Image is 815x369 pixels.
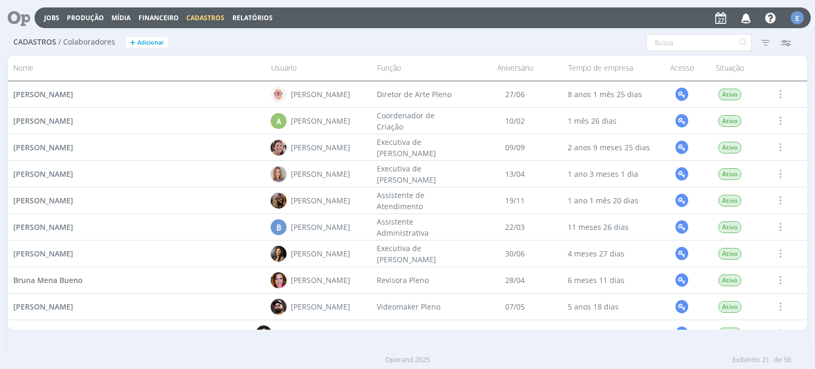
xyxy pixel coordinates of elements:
[13,169,73,179] span: [PERSON_NAME]
[13,275,83,285] span: Bruna Mena Bueno
[232,13,273,22] a: Relatórios
[271,219,287,235] div: B
[271,193,287,209] img: A
[108,14,134,22] button: Mídia
[13,221,73,233] a: [PERSON_NAME]
[229,14,276,22] button: Relatórios
[291,89,351,100] div: [PERSON_NAME]
[718,115,741,127] span: Ativo
[13,328,105,338] span: [PERSON_NAME] Granata
[67,13,104,22] a: Produção
[762,355,769,365] span: 21
[658,59,706,78] div: Acesso
[718,221,741,233] span: Ativo
[718,195,741,207] span: Ativo
[271,87,287,102] img: A
[646,34,752,51] input: Busca
[58,38,115,47] span: / Colaboradores
[563,241,658,267] div: 4 meses 27 dias
[291,195,351,206] div: [PERSON_NAME]
[372,267,467,293] div: Revisora Pleno
[467,241,563,267] div: 30/06
[467,59,563,78] div: Aniversário
[372,161,467,187] div: Executiva de [PERSON_NAME]
[563,294,658,320] div: 5 anos 18 dias
[186,13,224,22] span: Cadastros
[718,328,741,339] span: Ativo
[276,328,367,339] div: [PERSON_NAME] Granata
[291,168,351,179] div: [PERSON_NAME]
[372,134,467,160] div: Executiva de [PERSON_NAME]
[563,134,658,160] div: 2 anos 9 meses 25 dias
[13,89,73,99] span: [PERSON_NAME]
[718,89,741,100] span: Ativo
[13,116,73,126] span: [PERSON_NAME]
[271,299,287,315] img: B
[372,294,467,320] div: Videomaker Pleno
[372,187,467,213] div: Assistente de Atendimento
[372,81,467,107] div: Diretor de Arte Pleno
[13,328,105,339] a: [PERSON_NAME] Granata
[271,272,287,288] img: B
[563,81,658,107] div: 8 anos 1 mês 25 dias
[13,274,83,286] a: Bruna Mena Bueno
[291,301,351,312] div: [PERSON_NAME]
[467,267,563,293] div: 28/04
[563,320,658,346] div: 10 meses 27 dias
[563,267,658,293] div: 6 meses 11 dias
[13,38,56,47] span: Cadastros
[13,302,73,312] span: [PERSON_NAME]
[13,142,73,153] a: [PERSON_NAME]
[13,195,73,205] span: [PERSON_NAME]
[563,161,658,187] div: 1 ano 3 meses 1 dia
[372,108,467,134] div: Coordenador de Criação
[271,166,287,182] img: A
[126,37,168,48] button: +Adicionar
[291,274,351,286] div: [PERSON_NAME]
[467,187,563,213] div: 19/11
[271,140,287,156] img: A
[271,113,287,129] div: A
[784,355,791,365] span: 56
[13,222,73,232] span: [PERSON_NAME]
[64,14,107,22] button: Produção
[13,142,73,152] span: [PERSON_NAME]
[13,301,73,312] a: [PERSON_NAME]
[791,11,804,24] div: E
[111,13,131,22] a: Mídia
[13,168,73,179] a: [PERSON_NAME]
[563,108,658,134] div: 1 mês 26 dias
[718,248,741,260] span: Ativo
[718,168,741,180] span: Ativo
[183,14,228,22] button: Cadastros
[271,246,287,262] img: B
[44,13,59,22] a: Jobs
[732,355,760,365] span: Exibindo
[291,248,351,259] div: [PERSON_NAME]
[774,355,782,365] span: de
[138,13,179,22] a: Financeiro
[706,59,754,78] div: Situação
[372,241,467,267] div: Executiva de [PERSON_NAME]
[467,320,563,346] div: 10/09
[372,320,467,346] div: Assistente Copywritter
[266,59,372,78] div: Usuário
[563,187,658,213] div: 1 ano 1 mês 20 dias
[718,142,741,153] span: Ativo
[291,115,351,126] div: [PERSON_NAME]
[372,214,467,240] div: Assistente Administrativa
[467,214,563,240] div: 22/03
[718,301,741,313] span: Ativo
[291,221,351,233] div: [PERSON_NAME]
[130,37,135,48] span: +
[718,274,741,286] span: Ativo
[135,14,182,22] button: Financeiro
[467,81,563,107] div: 27/06
[13,248,73,259] a: [PERSON_NAME]
[467,161,563,187] div: 13/04
[256,325,272,341] img: B
[291,142,351,153] div: [PERSON_NAME]
[8,59,265,78] div: Nome
[41,14,63,22] button: Jobs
